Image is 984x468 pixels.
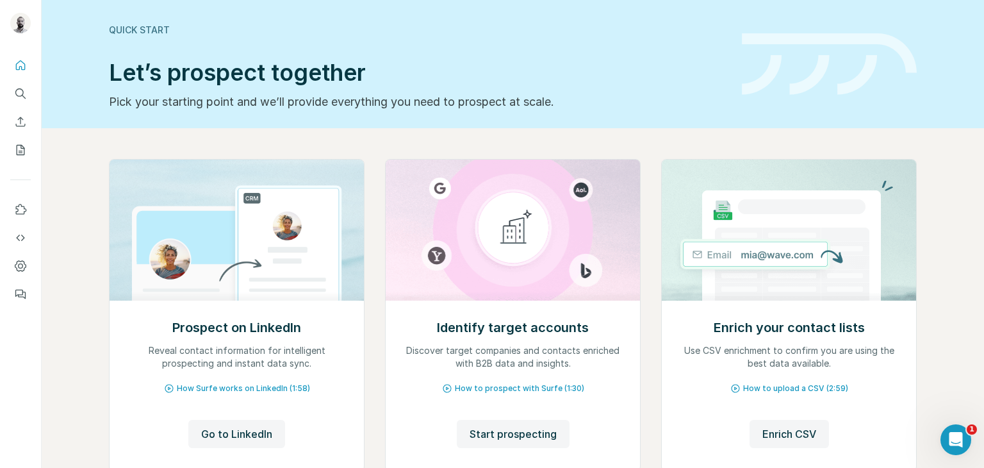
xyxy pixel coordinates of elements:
button: Start prospecting [457,420,570,448]
div: Quick start [109,24,726,37]
h2: Prospect on LinkedIn [172,319,301,337]
h2: Enrich your contact lists [714,319,865,337]
button: Search [10,82,31,105]
span: How to upload a CSV (2:59) [743,383,848,394]
p: Discover target companies and contacts enriched with B2B data and insights. [398,344,627,370]
iframe: Intercom live chat [940,424,971,455]
h2: Identify target accounts [437,319,589,337]
p: Use CSV enrichment to confirm you are using the best data available. [675,344,903,370]
button: Quick start [10,54,31,77]
p: Reveal contact information for intelligent prospecting and instant data sync. [122,344,351,370]
button: Dashboard [10,255,31,278]
img: banner [742,33,917,96]
p: Pick your starting point and we’ll provide everything you need to prospect at scale. [109,93,726,111]
button: My lists [10,138,31,162]
button: Use Surfe API [10,226,31,249]
span: Enrich CSV [762,426,816,442]
span: How Surfe works on LinkedIn (1:58) [177,383,310,394]
h1: Let’s prospect together [109,60,726,85]
button: Enrich CSV [10,110,31,133]
button: Use Surfe on LinkedIn [10,198,31,221]
img: Avatar [10,13,31,33]
span: Go to LinkedIn [201,426,272,442]
span: 1 [967,424,977,435]
button: Feedback [10,283,31,306]
span: How to prospect with Surfe (1:30) [455,383,584,394]
button: Enrich CSV [750,420,829,448]
span: Start prospecting [470,426,557,442]
img: Identify target accounts [385,160,641,301]
img: Prospect on LinkedIn [109,160,365,301]
button: Go to LinkedIn [188,420,285,448]
img: Enrich your contact lists [661,160,917,301]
